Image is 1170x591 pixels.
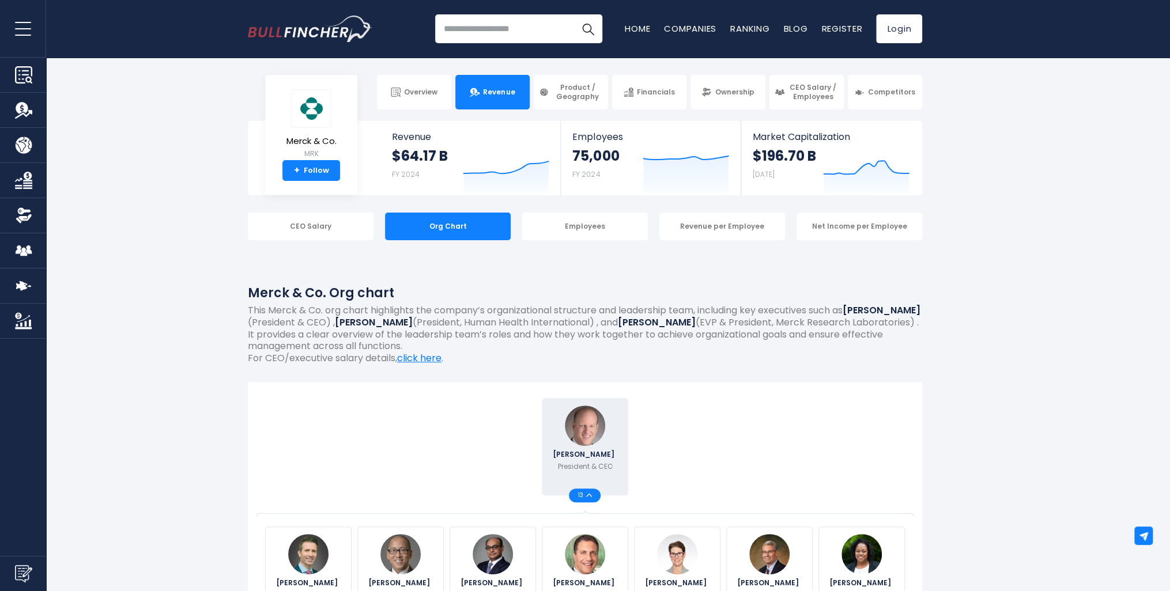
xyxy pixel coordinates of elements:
span: [PERSON_NAME] [829,579,894,586]
span: Overview [404,88,437,97]
span: 13 [578,493,586,498]
a: Ranking [730,22,769,35]
b: [PERSON_NAME] [618,316,696,329]
img: George Addona [749,534,790,574]
span: Revenue [483,88,515,97]
span: Product / Geography [552,83,603,101]
a: Login [876,14,922,43]
div: CEO Salary [248,213,373,240]
a: Robert M. Davis [PERSON_NAME] President & CEO 13 [542,398,628,495]
span: Ownership [715,88,754,97]
img: Betty Larson [657,534,697,574]
a: Financials [612,75,686,109]
span: Merck & Co. [286,137,337,146]
img: Dean Y. Li [380,534,421,574]
a: Overview [377,75,451,109]
p: President & CEO [557,461,612,472]
small: FY 2024 [392,169,420,179]
a: click here [397,351,441,365]
a: Ownership [690,75,765,109]
img: Sanat Chattopadhyay [473,534,513,574]
span: [PERSON_NAME] [644,579,709,586]
div: Net Income per Employee [797,213,922,240]
small: [DATE] [753,169,775,179]
button: Search [573,14,602,43]
a: Companies [664,22,716,35]
div: Org Chart [385,213,511,240]
span: [PERSON_NAME] [552,579,617,586]
p: For CEO/executive salary details, . [248,353,922,365]
a: Go to homepage [248,16,372,42]
img: Cristal N. Downing [841,534,882,574]
strong: + [294,165,300,176]
span: Employees [572,131,729,142]
span: [PERSON_NAME] [368,579,433,586]
a: CEO Salary / Employees [769,75,844,109]
a: Product / Geography [534,75,608,109]
small: FY 2024 [572,169,600,179]
a: Employees 75,000 FY 2024 [561,121,740,195]
strong: $64.17 B [392,147,448,165]
img: Ownership [15,207,32,224]
a: Merck & Co. MRK [286,89,337,161]
a: Revenue $64.17 B FY 2024 [380,121,561,195]
a: +Follow [282,160,340,181]
a: Register [821,22,862,35]
img: Robert M. Davis [565,406,605,446]
h1: Merck & Co. Org chart [248,283,922,302]
span: [PERSON_NAME] [461,579,526,586]
a: Blog [783,22,807,35]
strong: 75,000 [572,147,619,165]
p: This Merck & Co. org chart highlights the company’s organizational structure and leadership team,... [248,305,922,353]
span: CEO Salary / Employees [788,83,839,101]
a: Home [625,22,650,35]
span: Competitors [868,88,915,97]
span: [PERSON_NAME] [276,579,341,586]
strong: $196.70 B [753,147,816,165]
b: [PERSON_NAME] [335,316,413,329]
img: Richard R. DeLuca Jr. [565,534,605,574]
span: Financials [637,88,675,97]
div: Employees [522,213,648,240]
span: [PERSON_NAME] [737,579,802,586]
img: Bullfincher logo [248,16,372,42]
img: Joseph Romanelli [288,534,329,574]
a: Revenue [455,75,530,109]
small: MRK [286,149,337,159]
span: Market Capitalization [753,131,909,142]
div: Revenue per Employee [659,213,785,240]
a: Market Capitalization $196.70 B [DATE] [741,121,921,195]
a: Competitors [848,75,922,109]
span: Revenue [392,131,549,142]
span: [PERSON_NAME] [552,451,617,458]
b: [PERSON_NAME] [843,304,920,317]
